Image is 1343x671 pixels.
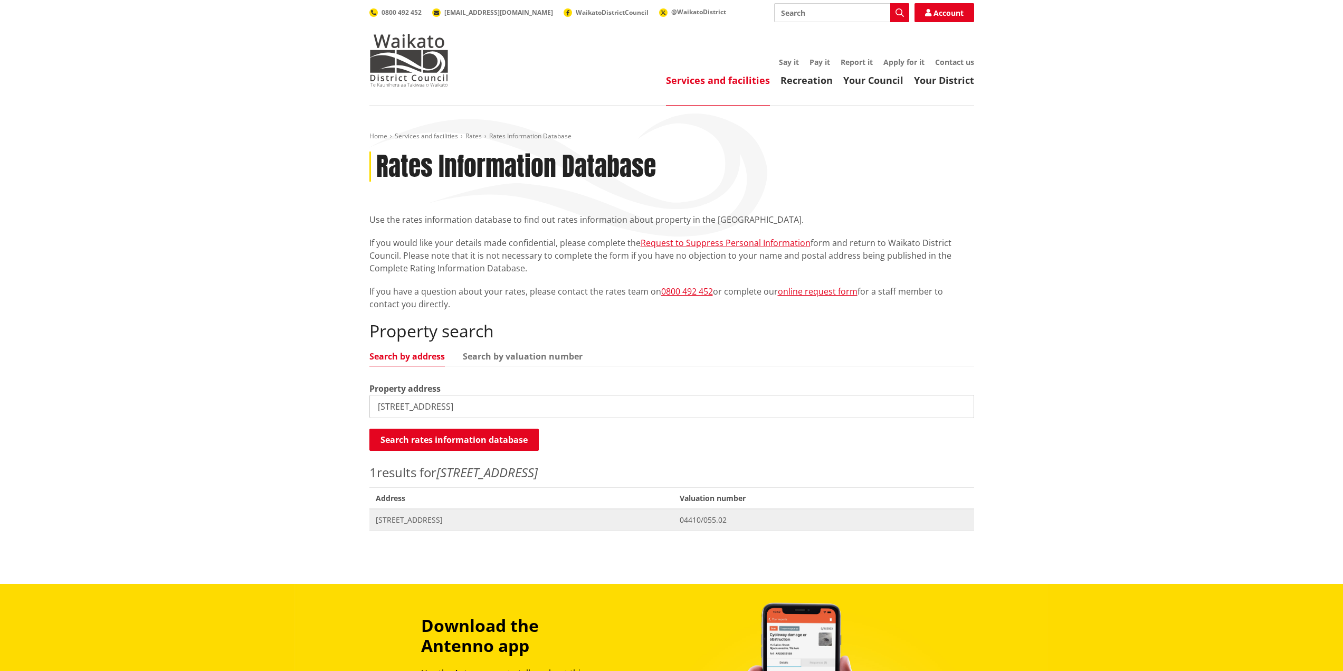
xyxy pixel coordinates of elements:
[369,382,441,395] label: Property address
[369,463,974,482] p: results for
[369,34,449,87] img: Waikato District Council - Te Kaunihera aa Takiwaa o Waikato
[843,74,903,87] a: Your Council
[369,213,974,226] p: Use the rates information database to find out rates information about property in the [GEOGRAPHI...
[778,286,858,297] a: online request form
[369,321,974,341] h2: Property search
[841,57,873,67] a: Report it
[780,74,833,87] a: Recreation
[432,8,553,17] a: [EMAIL_ADDRESS][DOMAIN_NAME]
[369,352,445,361] a: Search by address
[369,464,377,481] span: 1
[436,464,538,481] em: [STREET_ADDRESS]
[774,3,909,22] input: Search input
[671,7,726,16] span: @WaikatoDistrict
[369,132,974,141] nav: breadcrumb
[369,8,422,17] a: 0800 492 452
[779,57,799,67] a: Say it
[1294,627,1332,665] iframe: Messenger Launcher
[369,395,974,418] input: e.g. Duke Street NGARUAWAHIA
[369,131,387,140] a: Home
[661,286,713,297] a: 0800 492 452
[809,57,830,67] a: Pay it
[883,57,925,67] a: Apply for it
[369,285,974,310] p: If you have a question about your rates, please contact the rates team on or complete our for a s...
[915,3,974,22] a: Account
[673,487,974,509] span: Valuation number
[395,131,458,140] a: Services and facilities
[463,352,583,361] a: Search by valuation number
[914,74,974,87] a: Your District
[369,429,539,451] button: Search rates information database
[935,57,974,67] a: Contact us
[444,8,553,17] span: [EMAIL_ADDRESS][DOMAIN_NAME]
[576,8,649,17] span: WaikatoDistrictCouncil
[641,237,811,249] a: Request to Suppress Personal Information
[369,237,974,275] p: If you would like your details made confidential, please complete the form and return to Waikato ...
[369,509,974,531] a: [STREET_ADDRESS] 04410/055.02
[376,515,668,525] span: [STREET_ADDRESS]
[376,152,656,182] h1: Rates Information Database
[465,131,482,140] a: Rates
[369,487,674,509] span: Address
[421,616,612,656] h3: Download the Antenno app
[680,515,967,525] span: 04410/055.02
[666,74,770,87] a: Services and facilities
[659,7,726,16] a: @WaikatoDistrict
[382,8,422,17] span: 0800 492 452
[564,8,649,17] a: WaikatoDistrictCouncil
[489,131,572,140] span: Rates Information Database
